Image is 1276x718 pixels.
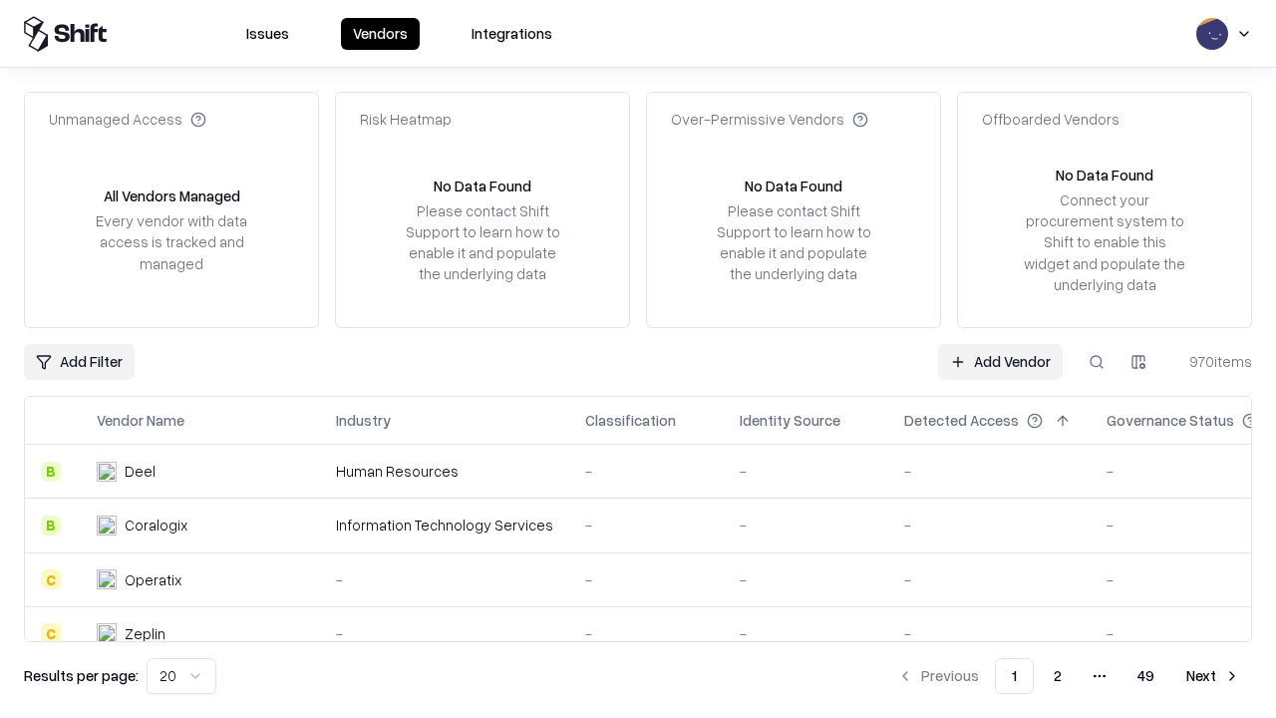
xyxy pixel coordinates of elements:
div: - [740,569,872,590]
div: Zeplin [125,623,165,644]
div: Human Resources [336,461,553,482]
div: Deel [125,461,156,482]
img: Zeplin [97,623,117,643]
div: Unmanaged Access [49,109,206,130]
img: Coralogix [97,516,117,536]
div: - [336,623,553,644]
div: - [585,623,708,644]
div: Please contact Shift Support to learn how to enable it and populate the underlying data [400,200,565,285]
div: B [41,516,61,536]
div: - [740,461,872,482]
div: 970 items [1172,351,1252,372]
button: Vendors [341,18,420,50]
div: - [585,515,708,536]
div: - [904,569,1075,590]
img: Deel [97,462,117,482]
button: Issues [234,18,301,50]
button: 1 [995,658,1034,694]
button: 49 [1121,658,1170,694]
div: No Data Found [434,176,531,196]
div: Over-Permissive Vendors [671,109,868,130]
div: All Vendors Managed [104,185,240,206]
div: Please contact Shift Support to learn how to enable it and populate the underlying data [711,200,876,285]
div: - [740,515,872,536]
div: - [585,461,708,482]
div: - [336,569,553,590]
div: - [904,515,1075,536]
div: Coralogix [125,515,187,536]
div: No Data Found [745,176,842,196]
div: Governance Status [1107,410,1234,431]
div: Every vendor with data access is tracked and managed [89,210,254,273]
button: Next [1174,658,1252,694]
div: Vendor Name [97,410,184,431]
div: Information Technology Services [336,515,553,536]
div: - [904,623,1075,644]
div: No Data Found [1056,165,1153,185]
div: Identity Source [740,410,840,431]
img: Operatix [97,569,117,589]
div: C [41,569,61,589]
p: Results per page: [24,665,139,686]
button: 2 [1038,658,1078,694]
div: B [41,462,61,482]
div: - [740,623,872,644]
div: Connect your procurement system to Shift to enable this widget and populate the underlying data [1022,189,1187,295]
div: Offboarded Vendors [982,109,1119,130]
div: Detected Access [904,410,1019,431]
div: Classification [585,410,676,431]
a: Add Vendor [938,344,1063,380]
div: - [585,569,708,590]
div: Risk Heatmap [360,109,452,130]
button: Integrations [460,18,564,50]
nav: pagination [885,658,1252,694]
div: - [904,461,1075,482]
div: C [41,623,61,643]
div: Industry [336,410,391,431]
button: Add Filter [24,344,135,380]
div: Operatix [125,569,181,590]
